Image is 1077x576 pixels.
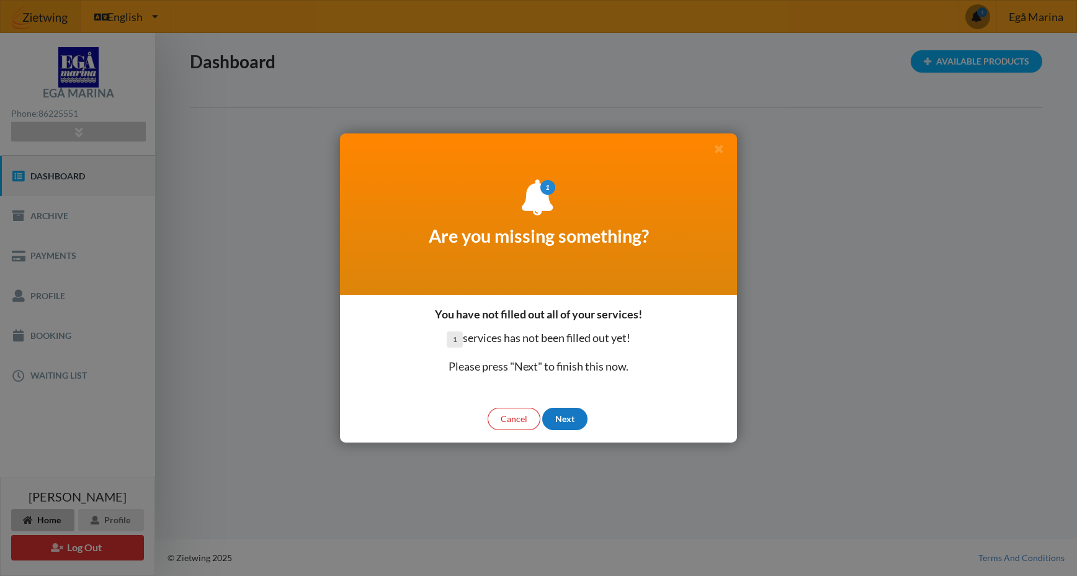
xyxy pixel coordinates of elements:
i: 1 [540,180,555,195]
p: Please press "Next" to finish this now. [447,359,631,375]
p: services has not been filled out yet! [447,330,631,348]
div: Next [542,408,588,430]
span: 1 [447,331,463,348]
h3: You have not filled out all of your services! [435,307,642,322]
div: Cancel [488,408,540,430]
div: Are you missing something? [340,133,737,295]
